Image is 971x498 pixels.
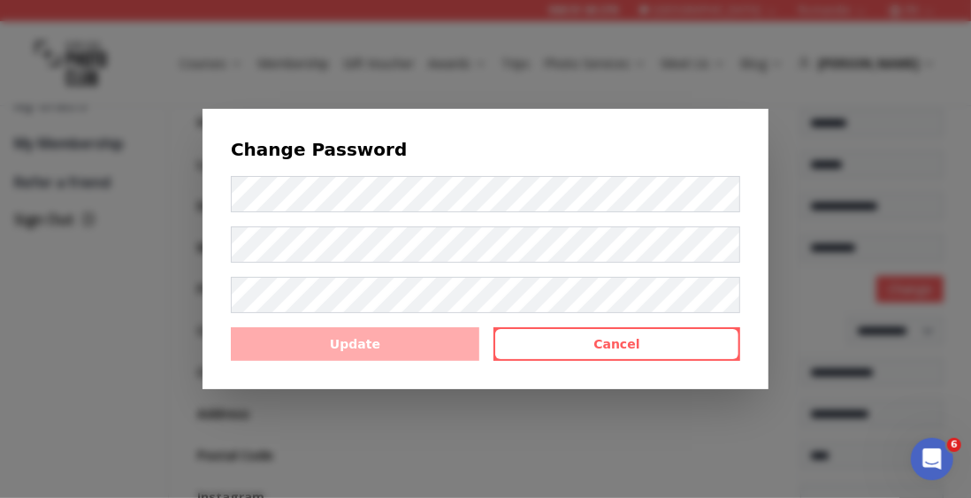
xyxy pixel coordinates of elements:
[231,139,407,160] b: Change Password
[911,438,953,480] iframe: Intercom live chat
[330,335,380,353] b: Update
[493,327,740,361] button: Cancel
[593,335,639,353] b: Cancel
[231,327,479,361] button: Update
[947,438,961,452] span: 6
